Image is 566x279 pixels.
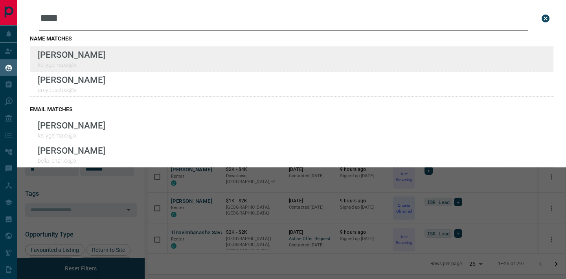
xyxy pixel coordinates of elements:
p: amybuschxx@x [38,87,105,93]
p: [PERSON_NAME] [38,145,105,156]
p: [PERSON_NAME] [38,120,105,130]
p: bella.lenz1xx@x [38,158,105,164]
h3: email matches [30,106,553,112]
p: [PERSON_NAME] [38,50,105,60]
p: kellygelmaxx@x [38,62,105,68]
p: [PERSON_NAME] [38,75,105,85]
button: close search bar [538,11,553,26]
h3: name matches [30,35,553,42]
p: kellygelmaxx@x [38,132,105,139]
